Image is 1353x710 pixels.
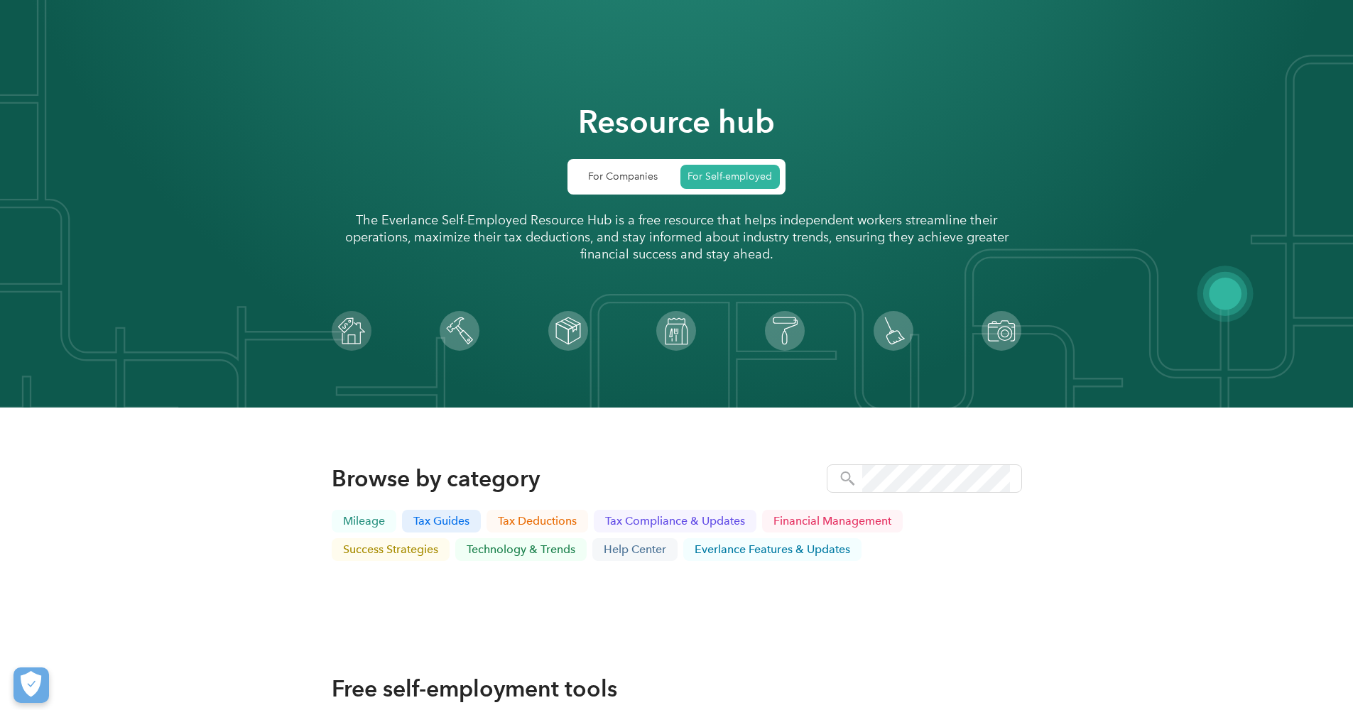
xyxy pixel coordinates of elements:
button: Cookies Settings [13,667,49,703]
a: Tax compliance & updates [594,510,756,532]
h2: Browse by category [332,464,540,493]
a: Tax deductions [487,510,588,532]
a: Tax guides [402,510,481,532]
p: Financial management [773,515,891,527]
a: Technology & trends [455,538,587,561]
h1: Resource hub [578,102,775,142]
p: Technology & trends [467,544,575,555]
a: Financial management [762,510,903,532]
h2: Free self-employment tools [332,674,617,703]
p: Help center [604,544,666,555]
a: Help center [592,538,678,561]
a: Mileage [332,510,396,532]
form: query [827,464,1022,493]
p: Success strategies [343,544,438,555]
p: The Everlance Self-Employed Resource Hub is a free resource that helps independent workers stream... [332,212,1022,263]
p: Mileage [343,515,385,527]
a: Success strategies [332,538,450,561]
a: Everlance Features & Updates [683,538,862,561]
p: Tax guides [413,515,469,527]
a: For Self-employed [680,165,781,189]
p: Tax compliance & updates [605,515,745,527]
p: Tax deductions [498,515,577,527]
a: For Companies [573,165,673,189]
p: Everlance Features & Updates [695,544,850,555]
